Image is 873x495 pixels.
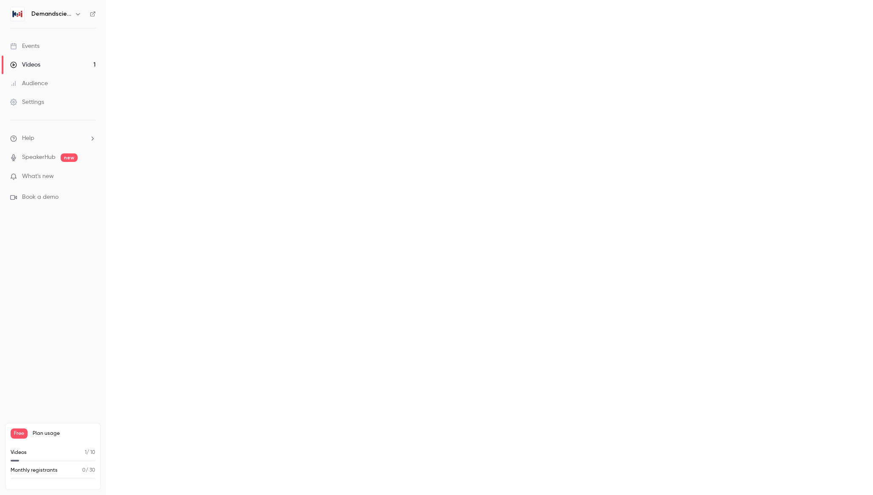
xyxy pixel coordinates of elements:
[85,450,86,455] span: 1
[22,134,34,143] span: Help
[82,468,86,473] span: 0
[10,42,39,50] div: Events
[61,153,78,162] span: new
[10,61,40,69] div: Videos
[31,10,71,18] h6: Demandscience
[22,193,58,202] span: Book a demo
[11,7,24,21] img: Demandscience
[85,449,95,456] p: / 10
[10,98,44,106] div: Settings
[10,79,48,88] div: Audience
[86,173,96,181] iframe: Noticeable Trigger
[82,467,95,474] p: / 30
[11,467,58,474] p: Monthly registrants
[11,449,27,456] p: Videos
[33,430,95,437] span: Plan usage
[22,153,56,162] a: SpeakerHub
[22,172,54,181] span: What's new
[10,134,96,143] li: help-dropdown-opener
[11,428,28,439] span: Free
